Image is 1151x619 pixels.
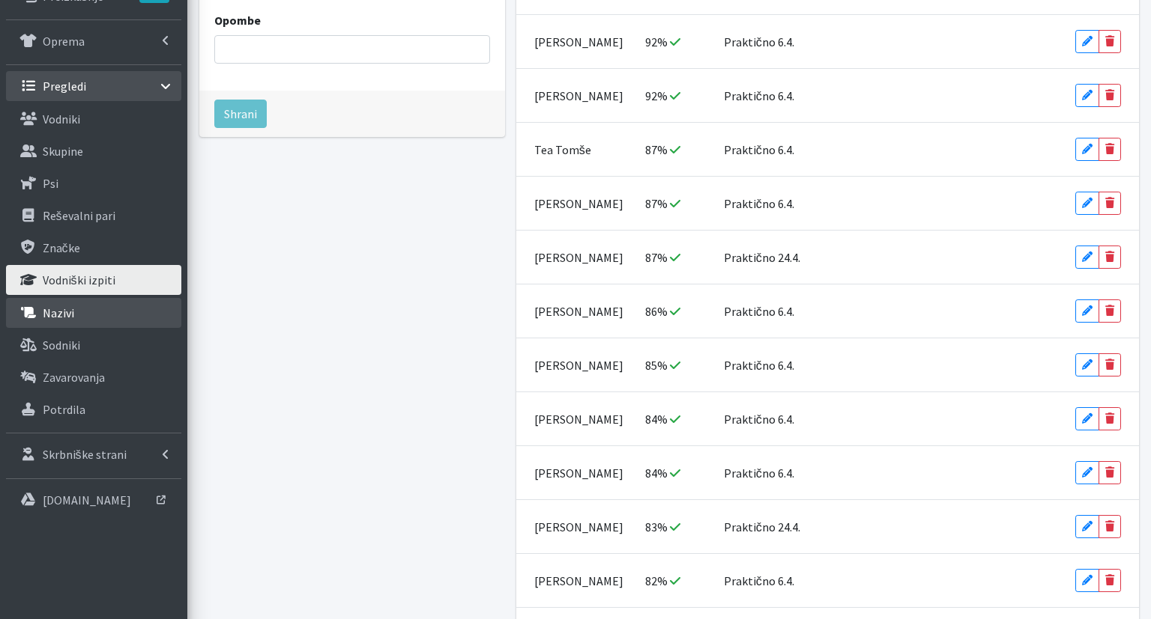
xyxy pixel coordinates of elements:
td: [PERSON_NAME] [516,554,636,608]
div: Praktično 24.4. [724,248,946,266]
div: Praktično 6.4. [724,356,946,374]
p: Skupine [43,144,83,159]
div: Praktično 6.4. [724,302,946,320]
p: [DOMAIN_NAME] [43,493,131,507]
span: 83% [645,519,668,534]
a: Skupine [6,136,181,166]
span: 85% [645,358,668,373]
p: Oprema [43,34,85,49]
td: [PERSON_NAME] [516,69,636,123]
a: [DOMAIN_NAME] [6,485,181,515]
a: Vodniški izpiti [6,265,181,295]
div: Praktično 6.4. [724,87,946,105]
a: Psi [6,168,181,198]
p: Potrdila [43,402,85,417]
div: Praktično 6.4. [724,195,946,213]
div: Praktično 6.4. [724,33,946,51]
div: Praktično 6.4. [724,464,946,482]
span: 87% [645,142,668,157]
span: 84% [645,412,668,427]
label: Opombe [214,11,261,29]
td: Tea Tomše [516,123,636,177]
span: 92% [645,88,668,103]
p: Reševalni pari [43,208,115,223]
p: Pregledi [43,79,86,94]
a: Zavarovanja [6,362,181,392]
p: Sodniki [43,338,80,353]
td: [PERSON_NAME] [516,177,636,231]
td: [PERSON_NAME] [516,284,636,338]
span: 84% [645,466,668,481]
div: Praktično 6.4. [724,410,946,428]
a: Sodniki [6,330,181,360]
a: Vodniki [6,104,181,134]
a: Reševalni pari [6,201,181,231]
td: [PERSON_NAME] [516,446,636,500]
td: [PERSON_NAME] [516,392,636,446]
td: [PERSON_NAME] [516,231,636,284]
span: 86% [645,304,668,319]
p: Značke [43,240,80,255]
a: Pregledi [6,71,181,101]
td: [PERSON_NAME] [516,15,636,69]
div: Praktično 24.4. [724,518,946,536]
button: Shrani [214,100,267,128]
span: 87% [645,250,668,265]
div: Praktično 6.4. [724,572,946,590]
p: Nazivi [43,305,74,320]
a: Značke [6,233,181,263]
span: 82% [645,573,668,588]
a: Potrdila [6,394,181,424]
td: [PERSON_NAME] [516,500,636,554]
a: Skrbniške strani [6,439,181,469]
p: Vodniki [43,112,80,126]
span: 87% [645,196,668,211]
div: Praktično 6.4. [724,141,946,159]
p: Psi [43,176,58,191]
p: Vodniški izpiti [43,272,115,287]
p: Skrbniške strani [43,447,127,462]
a: Oprema [6,26,181,56]
td: [PERSON_NAME] [516,338,636,392]
span: 92% [645,34,668,49]
a: Nazivi [6,298,181,328]
p: Zavarovanja [43,370,105,385]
